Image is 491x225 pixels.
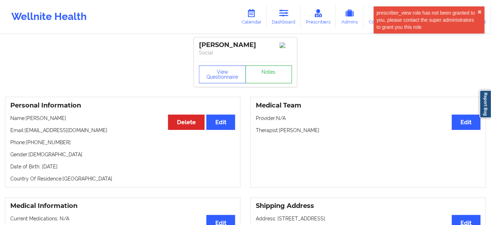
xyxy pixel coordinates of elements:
button: Delete [168,115,205,130]
p: Phone: [PHONE_NUMBER] [10,139,235,146]
a: Admins [336,5,363,28]
a: Prescribers [301,5,336,28]
p: Date of Birth: [DATE] [10,163,235,170]
h3: Personal Information [10,101,235,110]
p: Gender: [DEMOGRAPHIC_DATA] [10,151,235,158]
a: Notes [245,66,292,83]
h3: Medical Team [256,101,481,110]
h3: Shipping Address [256,202,481,210]
a: Calendar [236,5,267,28]
p: Current Medications: N/A [10,215,235,222]
div: [PERSON_NAME] [199,41,292,49]
p: Country Of Residence: [GEOGRAPHIC_DATA] [10,175,235,182]
p: Social [199,49,292,56]
button: close [477,9,482,15]
p: Therapist: [PERSON_NAME] [256,127,481,134]
button: Edit [452,115,481,130]
a: Dashboard [267,5,301,28]
div: prescriber_view role has not been granted to you, please contact the super administrators to gran... [377,9,477,31]
img: Image%2Fplaceholer-image.png [280,42,292,48]
p: Provider: N/A [256,115,481,122]
h3: Medical Information [10,202,235,210]
button: Edit [206,115,235,130]
p: Email: [EMAIL_ADDRESS][DOMAIN_NAME] [10,127,235,134]
p: Address: [STREET_ADDRESS] [256,215,481,222]
a: Report Bug [480,90,491,118]
a: Coaches [363,5,393,28]
button: View Questionnaire [199,66,246,83]
p: Name: [PERSON_NAME] [10,115,235,122]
